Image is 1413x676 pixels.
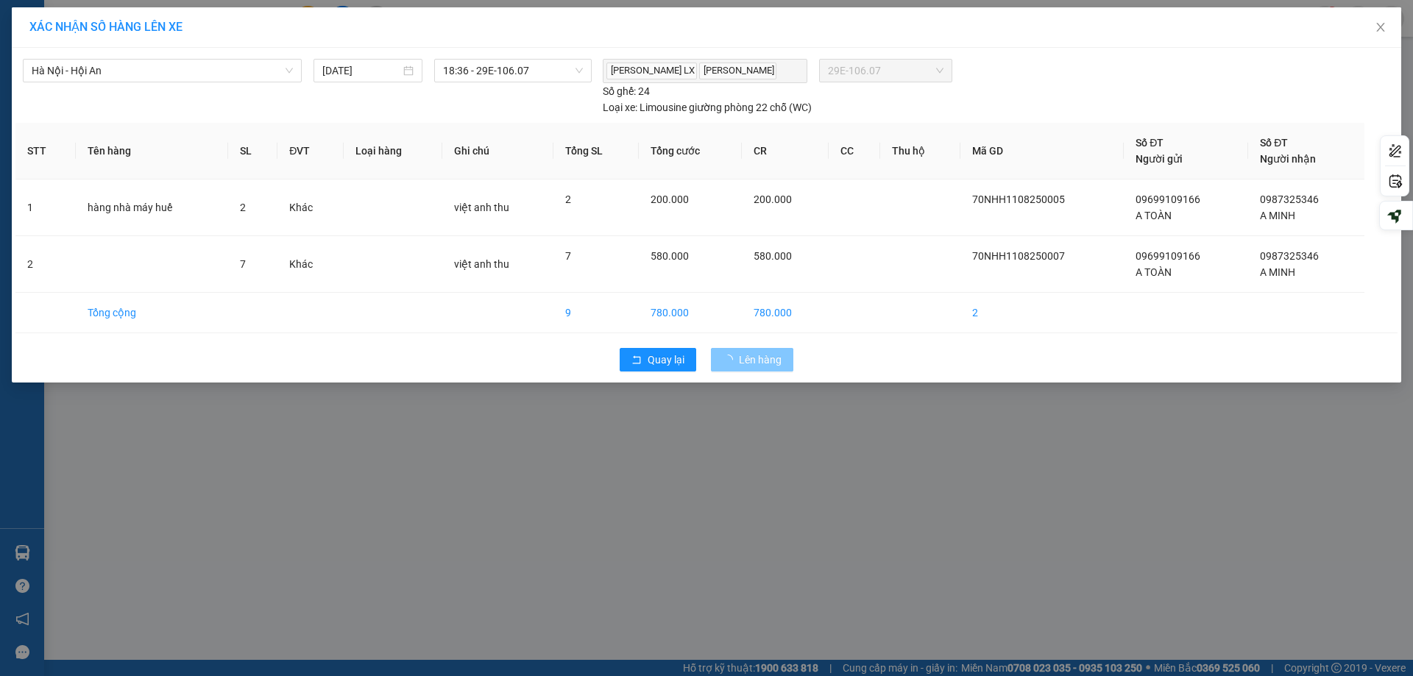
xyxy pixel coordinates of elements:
[277,236,344,293] td: Khác
[76,123,228,179] th: Tên hàng
[1260,210,1295,221] span: A MINH
[32,60,293,82] span: Hà Nội - Hội An
[603,99,637,115] span: Loại xe:
[960,293,1124,333] td: 2
[553,123,640,179] th: Tổng SL
[754,193,792,205] span: 200.000
[639,293,741,333] td: 780.000
[828,60,943,82] span: 29E-106.07
[29,20,183,34] span: XÁC NHẬN SỐ HÀNG LÊN XE
[240,258,246,270] span: 7
[711,348,793,371] button: Lên hàng
[1260,137,1288,149] span: Số ĐT
[76,179,228,236] td: hàng nhà máy huế
[972,250,1065,262] span: 70NHH1108250007
[639,123,741,179] th: Tổng cước
[15,236,76,293] td: 2
[454,202,509,213] span: việt anh thu
[277,123,344,179] th: ĐVT
[603,83,650,99] div: 24
[1136,153,1183,165] span: Người gửi
[76,293,228,333] td: Tổng cộng
[960,123,1124,179] th: Mã GD
[322,63,400,79] input: 11/08/2025
[240,202,246,213] span: 2
[228,123,278,179] th: SL
[1360,7,1401,49] button: Close
[651,193,689,205] span: 200.000
[15,179,76,236] td: 1
[742,123,829,179] th: CR
[651,250,689,262] span: 580.000
[603,83,636,99] span: Số ghế:
[565,250,571,262] span: 7
[742,293,829,333] td: 780.000
[454,258,509,270] span: việt anh thu
[754,250,792,262] span: 580.000
[443,60,583,82] span: 18:36 - 29E-106.07
[603,99,812,115] div: Limousine giường phòng 22 chỗ (WC)
[972,193,1065,205] span: 70NHH1108250005
[1136,137,1164,149] span: Số ĐT
[1136,193,1200,205] span: 09699109166
[648,352,684,368] span: Quay lại
[344,123,442,179] th: Loại hàng
[1260,266,1295,278] span: A MINH
[631,355,642,366] span: rollback
[442,123,553,179] th: Ghi chú
[1136,210,1172,221] span: A TOÀN
[1375,21,1387,33] span: close
[1136,250,1200,262] span: 09699109166
[1260,193,1319,205] span: 0987325346
[880,123,960,179] th: Thu hộ
[15,123,76,179] th: STT
[606,63,697,79] span: [PERSON_NAME] LX
[739,352,782,368] span: Lên hàng
[723,355,739,365] span: loading
[553,293,640,333] td: 9
[620,348,696,371] button: rollbackQuay lại
[699,63,776,79] span: [PERSON_NAME]
[829,123,880,179] th: CC
[1136,266,1172,278] span: A TOÀN
[1260,153,1316,165] span: Người nhận
[565,193,571,205] span: 2
[277,179,344,236] td: Khác
[1260,250,1319,262] span: 0987325346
